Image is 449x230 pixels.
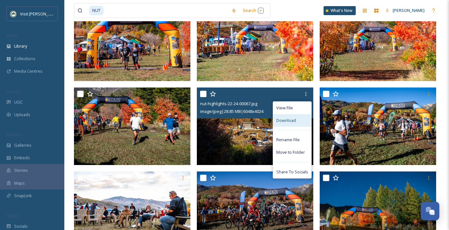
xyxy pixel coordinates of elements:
[320,87,436,165] img: nut-highlights-22-24-00073.jpg
[10,11,17,17] img: Unknown.png
[14,68,42,74] span: Media Centres
[324,6,356,15] a: What's New
[14,43,27,49] span: Library
[6,132,21,137] span: WIDGETS
[276,169,308,175] span: Share To Socials
[382,4,428,17] a: [PERSON_NAME]
[200,108,263,114] span: image/jpeg | 28.85 MB | 6048 x 4024
[14,193,32,199] span: SnapLink
[14,112,30,118] span: Uploads
[276,105,293,111] span: View File
[89,6,104,15] span: NUT
[197,4,313,81] img: nut-highlights-22-24-00076.jpg
[276,137,300,143] span: Rename File
[200,101,257,106] span: nut-highlights-22-24-00067.jpg
[14,142,32,148] span: Galleries
[14,167,28,173] span: Stories
[276,149,305,155] span: Move to Folder
[393,7,425,13] span: [PERSON_NAME]
[6,33,18,38] span: MEDIA
[276,117,296,124] span: Download
[20,11,61,17] span: Visit [PERSON_NAME]
[6,213,19,218] span: SOCIALS
[74,4,190,81] img: nut-highlights-22-24-00077.jpg
[14,180,25,186] span: Maps
[14,155,30,161] span: Embeds
[240,4,267,17] div: Search
[74,87,190,165] img: nut-highlights-22-24-00074.jpg
[6,89,20,94] span: COLLECT
[320,4,436,81] img: nut-highlights-22-24-00075.jpg
[421,202,439,220] button: Open Chat
[14,56,35,62] span: Collections
[14,223,28,229] span: Socials
[14,99,23,105] span: UGC
[197,87,313,165] img: nut-highlights-22-24-00067.jpg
